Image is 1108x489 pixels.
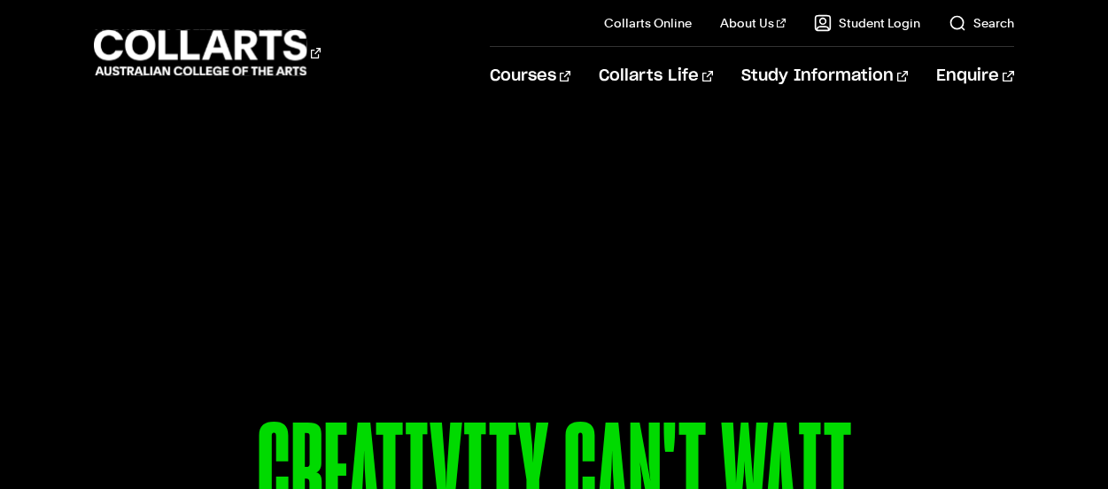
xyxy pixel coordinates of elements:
[936,47,1013,105] a: Enquire
[814,14,920,32] a: Student Login
[949,14,1014,32] a: Search
[604,14,692,32] a: Collarts Online
[741,47,908,105] a: Study Information
[720,14,786,32] a: About Us
[599,47,713,105] a: Collarts Life
[94,27,321,78] div: Go to homepage
[490,47,570,105] a: Courses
